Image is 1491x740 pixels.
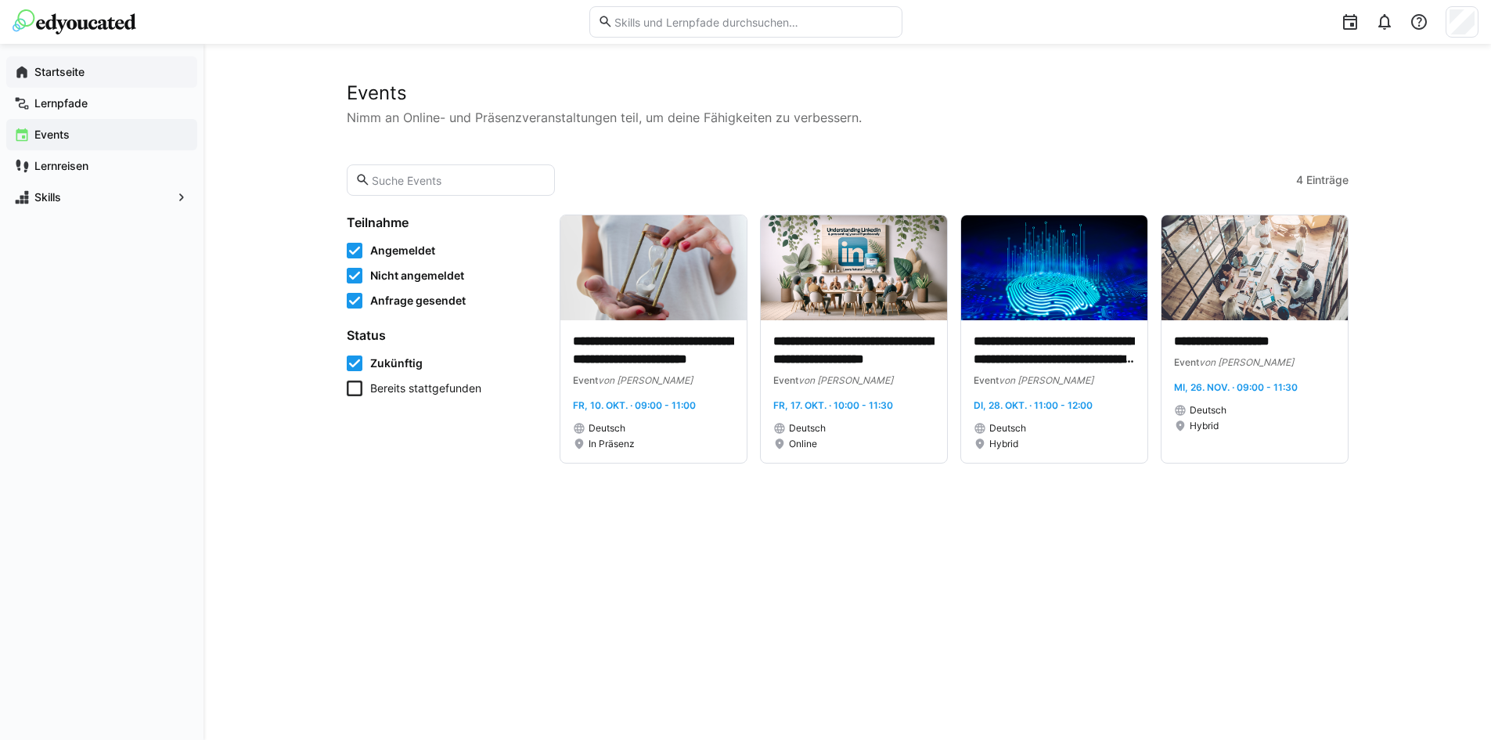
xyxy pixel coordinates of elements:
span: Bereits stattgefunden [370,381,481,396]
span: von [PERSON_NAME] [598,374,693,386]
p: Nimm an Online- und Präsenzveranstaltungen teil, um deine Fähigkeiten zu verbessern. [347,108,1349,127]
span: Einträge [1306,172,1349,188]
h4: Status [347,327,541,343]
span: Nicht angemeldet [370,268,464,283]
span: 4 [1296,172,1303,188]
span: Zukünftig [370,356,423,371]
span: Fr, 17. Okt. · 10:00 - 11:30 [773,399,893,411]
span: In Präsenz [589,438,635,450]
img: image [961,215,1147,320]
span: Hybrid [1190,420,1219,432]
img: image [761,215,947,320]
input: Suche Events [370,173,546,187]
span: Event [974,374,999,386]
span: Event [773,374,798,386]
span: von [PERSON_NAME] [999,374,1093,386]
span: Deutsch [989,422,1026,435]
h2: Events [347,81,1349,105]
span: Event [573,374,598,386]
span: Fr, 10. Okt. · 09:00 - 11:00 [573,399,696,411]
input: Skills und Lernpfade durchsuchen… [613,15,893,29]
span: Deutsch [789,422,826,435]
span: Event [1174,356,1199,368]
span: von [PERSON_NAME] [798,374,893,386]
span: Deutsch [1190,404,1226,417]
img: image [560,215,747,320]
span: Deutsch [589,422,625,435]
span: Online [789,438,817,450]
h4: Teilnahme [347,215,541,230]
span: Angemeldet [370,243,435,258]
span: Anfrage gesendet [370,293,466,309]
img: image [1161,215,1348,320]
span: Di, 28. Okt. · 11:00 - 12:00 [974,399,1093,411]
span: Hybrid [989,438,1018,450]
span: von [PERSON_NAME] [1199,356,1294,368]
span: Mi, 26. Nov. · 09:00 - 11:30 [1174,381,1298,393]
